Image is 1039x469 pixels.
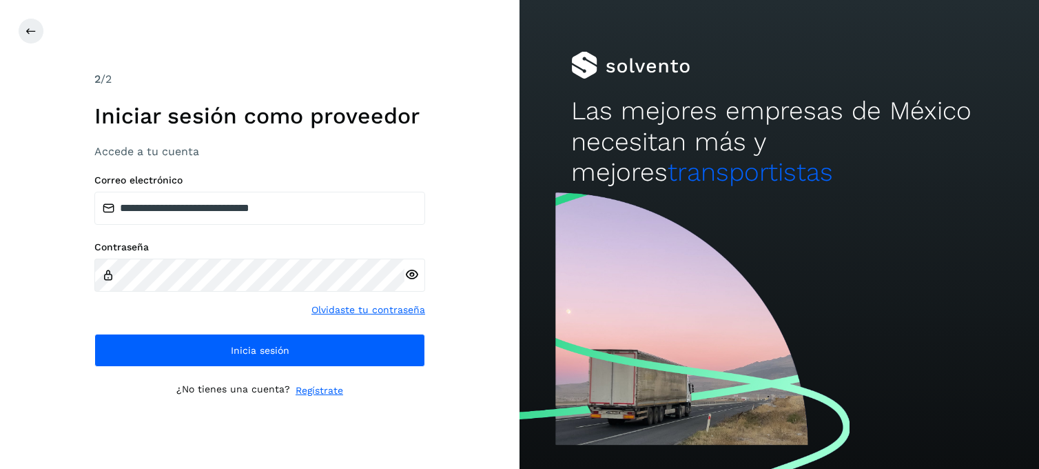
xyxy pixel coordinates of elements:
[668,157,833,187] span: transportistas
[94,174,425,186] label: Correo electrónico
[176,383,290,398] p: ¿No tienes una cuenta?
[231,346,289,355] span: Inicia sesión
[571,96,987,188] h2: Las mejores empresas de México necesitan más y mejores
[94,103,425,129] h1: Iniciar sesión como proveedor
[94,145,425,158] h3: Accede a tu cuenta
[94,72,101,86] span: 2
[94,334,425,367] button: Inicia sesión
[296,383,343,398] a: Regístrate
[311,303,425,317] a: Olvidaste tu contraseña
[94,241,425,253] label: Contraseña
[94,71,425,88] div: /2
